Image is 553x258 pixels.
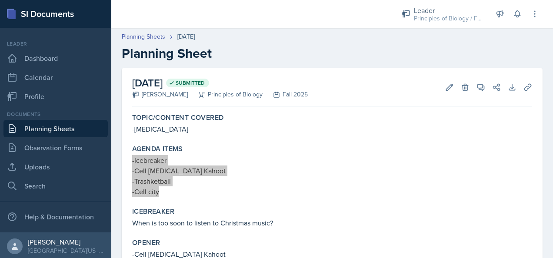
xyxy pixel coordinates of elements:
a: Uploads [3,158,108,175]
p: -Cell [MEDICAL_DATA] Kahoot [132,165,532,176]
label: Agenda items [132,145,183,153]
a: Dashboard [3,50,108,67]
div: Principles of Biology / Fall 2025 [414,14,483,23]
a: Profile [3,88,108,105]
div: Leader [3,40,108,48]
a: Planning Sheets [122,32,165,41]
div: [GEOGRAPHIC_DATA][US_STATE] [28,246,104,255]
div: [PERSON_NAME] [132,90,188,99]
div: Principles of Biology [188,90,263,99]
label: Opener [132,238,160,247]
p: -Icebreaker [132,155,532,165]
p: -[MEDICAL_DATA] [132,124,532,134]
p: -Cell city [132,186,532,197]
p: -Trashketball [132,176,532,186]
div: Help & Documentation [3,208,108,225]
div: [PERSON_NAME] [28,238,104,246]
a: Calendar [3,69,108,86]
div: [DATE] [177,32,195,41]
h2: [DATE] [132,75,308,91]
div: Documents [3,110,108,118]
p: When is too soon to listen to Christmas music? [132,218,532,228]
a: Planning Sheets [3,120,108,137]
label: Icebreaker [132,207,174,216]
div: Fall 2025 [263,90,308,99]
a: Observation Forms [3,139,108,156]
label: Topic/Content Covered [132,113,223,122]
div: Leader [414,5,483,16]
span: Submitted [176,79,205,86]
h2: Planning Sheet [122,46,543,61]
a: Search [3,177,108,195]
